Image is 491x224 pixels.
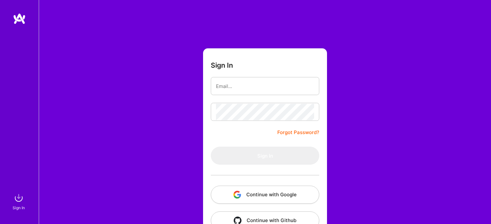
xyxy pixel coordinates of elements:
input: Email... [216,78,314,94]
img: sign in [12,191,25,204]
a: Forgot Password? [277,129,319,136]
img: logo [13,13,26,24]
h3: Sign In [211,61,233,69]
button: Sign In [211,147,319,165]
div: Sign In [13,204,25,211]
button: Continue with Google [211,186,319,204]
a: sign inSign In [14,191,25,211]
img: icon [233,191,241,199]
